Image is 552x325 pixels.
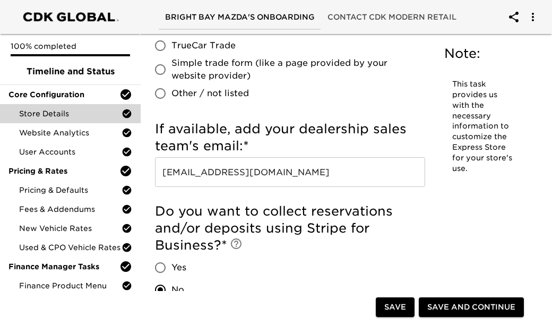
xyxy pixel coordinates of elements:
[327,11,456,24] span: Contact CDK Modern Retail
[8,89,119,100] span: Core Configuration
[376,297,415,317] button: Save
[452,79,514,174] p: This task provides us with the necessary information to customize the Express Store for your stor...
[155,157,425,187] input: Example: salesteam@roadstertoyota.com
[165,11,315,24] span: Bright Bay Mazda's Onboarding
[19,127,122,138] span: Website Analytics
[19,185,122,195] span: Pricing & Defaults
[8,65,132,78] span: Timeline and Status
[19,108,122,119] span: Store Details
[171,284,184,296] span: No
[171,39,236,52] span: TrueCar Trade
[8,166,119,176] span: Pricing & Rates
[19,204,122,215] span: Fees & Addendums
[444,45,522,62] h5: Note:
[19,242,122,253] span: Used & CPO Vehicle Rates
[171,57,417,82] span: Simple trade form (like a page provided by your website provider)
[8,261,119,272] span: Finance Manager Tasks
[419,297,524,317] button: Save and Continue
[171,261,186,274] span: Yes
[384,301,406,314] span: Save
[19,223,122,234] span: New Vehicle Rates
[155,121,425,155] h5: If available, add your dealership sales team's email:
[171,87,249,100] span: Other / not listed
[11,41,130,52] p: 100% completed
[19,147,122,157] span: User Accounts
[427,301,515,314] span: Save and Continue
[155,203,425,254] h5: Do you want to collect reservations and/or deposits using Stripe for Business?
[19,280,122,291] span: Finance Product Menu
[520,4,546,30] button: account of current user
[501,4,527,30] button: account of current user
